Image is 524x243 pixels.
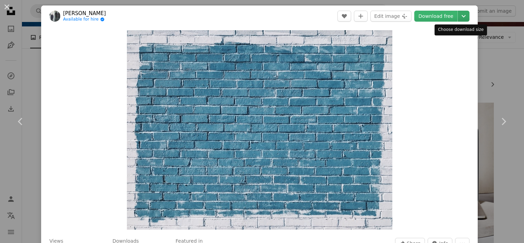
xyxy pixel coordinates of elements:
a: Available for hire [63,17,106,22]
img: gray concrete bricks painted in blue [127,30,392,230]
button: Choose download size [458,11,469,22]
button: Zoom in on this image [127,30,392,230]
button: Edit image [370,11,412,22]
button: Like [337,11,351,22]
div: Choose download size [434,24,487,35]
img: Go to Patrick Tomasso's profile [49,11,60,22]
button: Add to Collection [354,11,368,22]
a: [PERSON_NAME] [63,10,106,17]
a: Download free [414,11,457,22]
a: Next [483,89,524,154]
